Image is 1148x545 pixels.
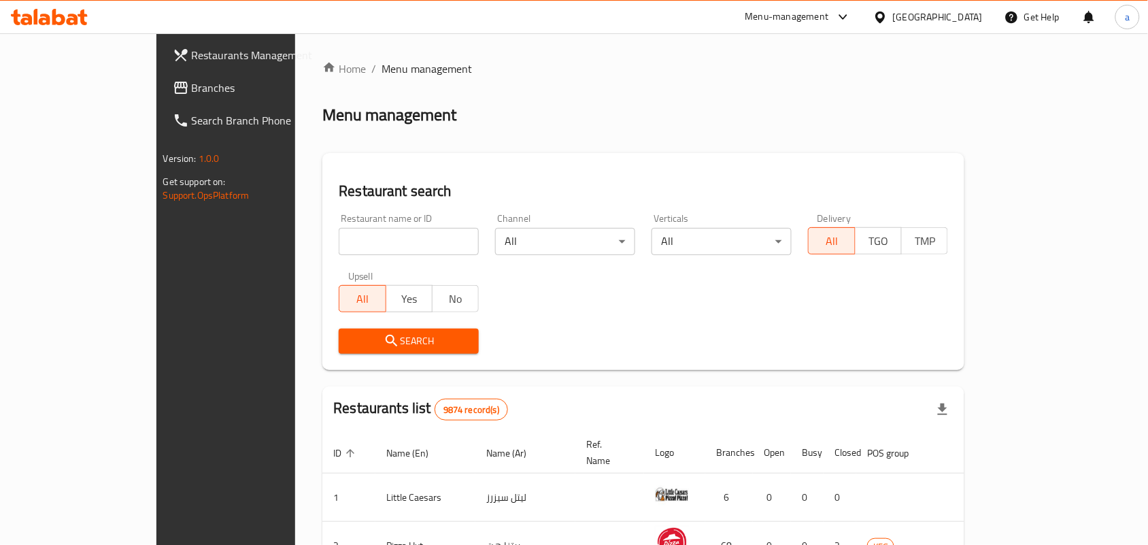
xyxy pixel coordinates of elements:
[808,227,855,254] button: All
[817,214,851,223] label: Delivery
[322,61,964,77] nav: breadcrumb
[348,271,373,281] label: Upsell
[386,445,446,461] span: Name (En)
[163,186,250,204] a: Support.OpsPlatform
[192,80,337,96] span: Branches
[705,432,753,474] th: Branches
[926,393,959,426] div: Export file
[322,474,375,522] td: 1
[586,436,628,469] span: Ref. Name
[824,432,856,474] th: Closed
[163,173,226,191] span: Get support on:
[644,432,705,474] th: Logo
[162,71,348,104] a: Branches
[339,285,386,312] button: All
[386,285,433,312] button: Yes
[824,474,856,522] td: 0
[345,289,380,309] span: All
[861,231,896,251] span: TGO
[753,432,791,474] th: Open
[814,231,849,251] span: All
[339,181,948,201] h2: Restaurant search
[339,228,479,255] input: Search for restaurant name or ID..
[655,478,689,512] img: Little Caesars
[392,289,427,309] span: Yes
[432,285,479,312] button: No
[438,289,473,309] span: No
[893,10,983,24] div: [GEOGRAPHIC_DATA]
[486,445,544,461] span: Name (Ar)
[753,474,791,522] td: 0
[495,228,635,255] div: All
[322,104,456,126] h2: Menu management
[1125,10,1130,24] span: a
[435,399,508,420] div: Total records count
[745,9,829,25] div: Menu-management
[192,47,337,63] span: Restaurants Management
[375,474,475,522] td: Little Caesars
[855,227,902,254] button: TGO
[791,474,824,522] td: 0
[371,61,376,77] li: /
[350,333,468,350] span: Search
[382,61,472,77] span: Menu management
[333,445,359,461] span: ID
[339,329,479,354] button: Search
[705,474,753,522] td: 6
[907,231,943,251] span: TMP
[192,112,337,129] span: Search Branch Phone
[435,403,507,416] span: 9874 record(s)
[475,474,575,522] td: ليتل سيزرز
[791,432,824,474] th: Busy
[901,227,948,254] button: TMP
[163,150,197,167] span: Version:
[162,104,348,137] a: Search Branch Phone
[199,150,220,167] span: 1.0.0
[333,398,508,420] h2: Restaurants list
[652,228,792,255] div: All
[867,445,926,461] span: POS group
[162,39,348,71] a: Restaurants Management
